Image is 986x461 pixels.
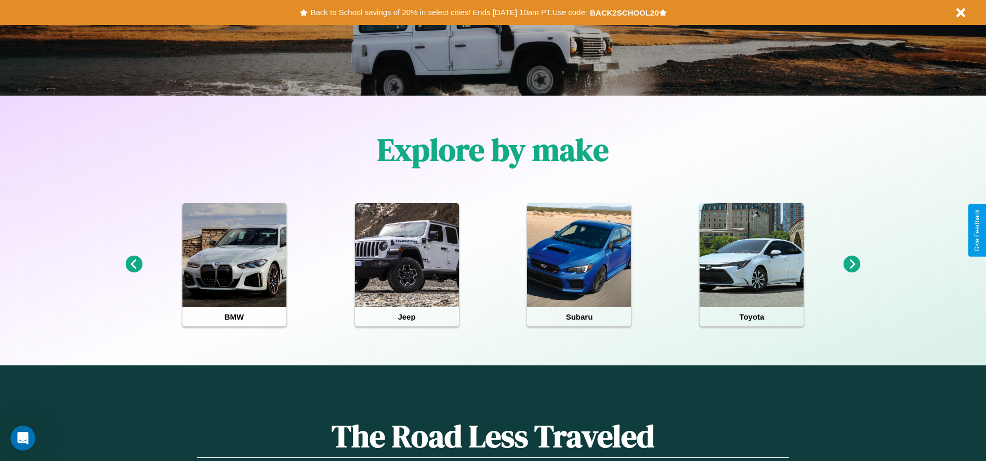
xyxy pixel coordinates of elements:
[197,415,788,458] h1: The Road Less Traveled
[527,307,631,326] h4: Subaru
[377,128,609,171] h1: Explore by make
[10,426,35,451] iframe: Intercom live chat
[974,209,981,252] div: Give Feedback
[590,8,659,17] b: BACK2SCHOOL20
[182,307,286,326] h4: BMW
[700,307,804,326] h4: Toyota
[355,307,459,326] h4: Jeep
[308,5,589,20] button: Back to School savings of 20% in select cities! Ends [DATE] 10am PT.Use code:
